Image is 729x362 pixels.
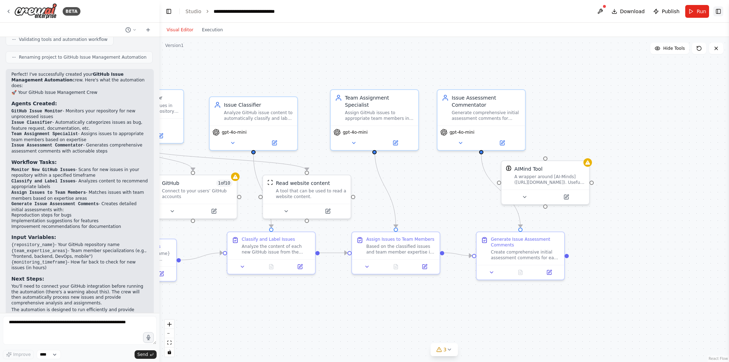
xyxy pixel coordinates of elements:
[11,131,148,143] li: - Assigns issues to appropriate team members based on expertise
[222,129,247,135] span: gpt-4o-mini
[136,147,310,170] g: Edge from c1c31901-3ebb-49a4-8446-bf5158861a69 to 90cf3cf4-b14b-42e4-91ba-79af48e260c2
[450,129,474,135] span: gpt-4o-mini
[224,101,293,108] div: Issue Classifier
[149,270,173,278] button: Open in side panel
[256,262,287,271] button: No output available
[63,7,80,16] div: BETA
[11,224,148,230] li: Improvement recommendations for documentation
[3,350,34,359] button: Improve
[194,207,234,215] button: Open in side panel
[11,72,148,89] p: Perfect! I've successfully created your crew. Here's what the automation does:
[14,3,57,19] img: Logo
[198,26,227,34] button: Execution
[137,352,148,357] span: Send
[143,332,154,343] button: Click to speak your automation idea
[345,94,414,108] div: Team Assignment Specialist
[11,242,148,248] li: - Your GitHub repository name
[620,8,645,15] span: Download
[650,5,682,18] button: Publish
[514,174,585,185] div: A wrapper around [AI-Minds]([URL][DOMAIN_NAME]). Useful for when you need answers to questions fr...
[505,268,536,277] button: No output available
[506,165,512,171] img: AIMindTool
[609,5,648,18] button: Download
[476,231,565,280] div: Generate Issue Assessment CommentsCreate comprehensive initial assessment comments for each GitHu...
[11,90,148,96] h2: 🚀 Your GitHub Issue Management Crew
[11,143,148,154] li: - Generates comprehensive assessment comments with actionable steps
[437,89,526,151] div: Issue Assessment CommentatorGenerate comprehensive initial assessment comments for GitHub issues,...
[11,108,148,120] li: - Monitors your repository for new unprocessed issues
[209,96,298,151] div: Issue ClassifierAnalyze GitHub issue content to automatically classify and label issues as 'bug',...
[491,236,560,248] div: Generate Issue Assessment Comments
[501,160,590,205] div: AIMindToolAIMind ToolA wrapper around [AI-Minds]([URL][DOMAIN_NAME]). Useful for when you need an...
[11,213,148,218] li: Reproduction steps for bugs
[11,159,57,165] strong: Workflow Tasks:
[537,268,561,277] button: Open in side panel
[320,249,347,256] g: Edge from 14961d00-16d1-412e-9ea5-53548a22d846 to dcbb5498-1f1d-494b-96da-fde610400831
[136,147,196,170] g: Edge from c1c31901-3ebb-49a4-8446-bf5158861a69 to cc33fd62-d6e9-499b-8d01-3c06145aabdd
[444,249,472,259] g: Edge from dcbb5498-1f1d-494b-96da-fde610400831 to 67a3bd43-4d45-44ef-ad3b-92c326d524e0
[491,249,560,261] div: Create comprehensive initial assessment comments for each GitHub issue based on its classificatio...
[164,6,174,16] button: Hide left sidebar
[381,262,411,271] button: No output available
[11,179,148,190] li: - Analyzes content to recommend appropriate labels
[478,154,524,227] g: Edge from b3379fe8-ed8c-4ea4-9dbe-2fd04dd3d2bb to 67a3bd43-4d45-44ef-ad3b-92c326d524e0
[452,94,521,108] div: Issue Assessment Commentator
[288,262,312,271] button: Open in side panel
[431,343,458,356] button: 3
[148,175,237,219] div: GitHubGitHub1of10Connect to your users’ GitHub accounts
[11,190,86,195] code: Assign Issues to Team Members
[713,6,723,16] button: Show right sidebar
[11,143,83,148] code: Issue Assessment Commentator
[11,284,148,306] p: You'll need to connect your GitHub integration before running the automation (there's a warning a...
[165,329,174,338] button: zoom out
[165,320,174,329] button: zoom in
[242,236,295,242] div: Classify and Label Issues
[165,338,174,347] button: fit view
[13,352,31,357] span: Improve
[11,276,44,282] strong: Next Steps:
[330,89,419,151] div: Team Assignment SpecialistAssign GitHub issues to appropriate team members in {repository_name} b...
[88,239,177,282] div: Monitor New GitHub IssuesMonitor the {repository_name} GitHub repository for new issues created w...
[351,231,440,275] div: Assign Issues to Team MembersBased on the classified issues and team member expertise in {team_ex...
[412,262,437,271] button: Open in side panel
[185,9,201,14] a: Studio
[216,180,233,187] span: Number of enabled actions
[11,243,55,247] code: {repository_name}
[375,139,415,147] button: Open in side panel
[224,110,293,121] div: Analyze GitHub issue content to automatically classify and label issues as 'bug', 'feature reques...
[308,207,348,215] button: Open in side panel
[11,179,75,184] code: Classify and Label Issues
[11,190,148,201] li: - Matches issues with team members based on expertise areas
[662,8,680,15] span: Publish
[11,307,148,324] p: The automation is designed to run efficiently and provide immediate value by reducing manual issu...
[11,260,148,271] li: - How far back to check for new issues (in hours)
[11,248,148,260] li: - Team member specializations (e.g., "frontend, backend, DevOps, mobile")
[11,120,148,131] li: - Automatically categorizes issues as bug, feature request, documentation, etc.
[135,350,157,359] button: Send
[227,231,316,275] div: Classify and Label IssuesAnalyze the content of each new GitHub issue from the monitoring results...
[11,201,148,229] li: - Creates detailed initial assessments with:
[366,236,434,242] div: Assign Issues to Team Members
[11,72,124,82] strong: GitHub Issue Management Automation
[345,110,414,121] div: Assign GitHub issues to appropriate team members in {repository_name} based on issue classificati...
[185,8,294,15] nav: breadcrumb
[650,43,689,54] button: Hide Tools
[276,188,346,199] div: A tool that can be used to read a website content.
[452,110,521,121] div: Generate comprehensive initial assessment comments for GitHub issues, providing reproduction step...
[11,202,99,207] code: Generate Issue Assessment Comments
[242,244,311,255] div: Analyze the content of each new GitHub issue from the monitoring results to classify them into ap...
[162,188,232,199] div: Connect to your users’ GitHub accounts
[482,139,522,147] button: Open in side panel
[343,129,368,135] span: gpt-4o-mini
[122,26,140,34] button: Switch to previous chat
[165,320,174,357] div: React Flow controls
[254,139,294,147] button: Open in side panel
[546,193,586,201] button: Open in side panel
[162,26,198,34] button: Visual Editor
[142,26,154,34] button: Start a new chat
[371,147,399,227] g: Edge from 5058473a-46cd-412e-89b1-d31bcdb1c004 to dcbb5498-1f1d-494b-96da-fde610400831
[709,357,728,361] a: React Flow attribution
[444,346,447,353] span: 3
[514,165,542,172] div: AIMind Tool
[250,154,275,227] g: Edge from 4b82b6b9-58a2-487c-9699-146cd0bf6d11 to 14961d00-16d1-412e-9ea5-53548a22d846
